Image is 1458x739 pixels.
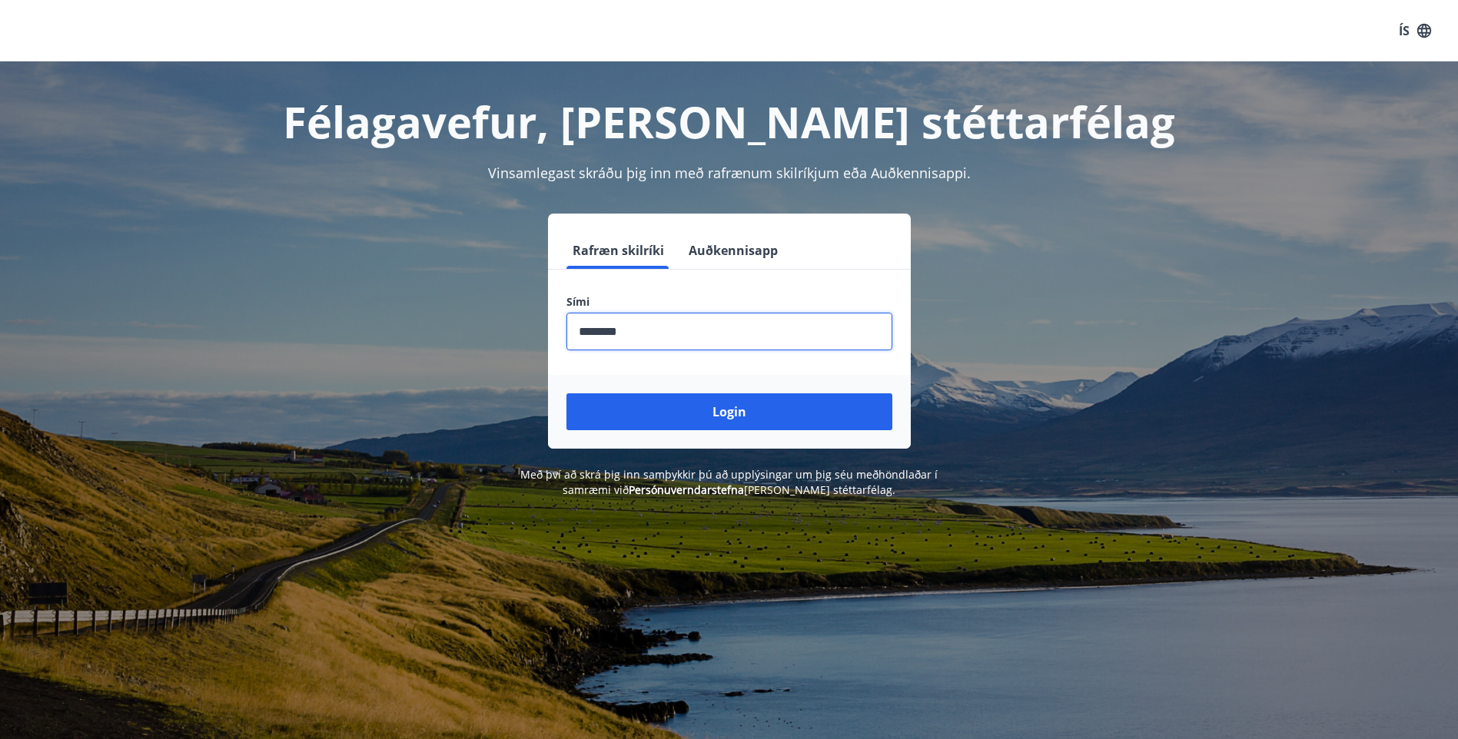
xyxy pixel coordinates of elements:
[488,164,971,182] span: Vinsamlegast skráðu þig inn með rafrænum skilríkjum eða Auðkennisappi.
[566,232,670,269] button: Rafræn skilríki
[683,232,784,269] button: Auðkennisapp
[629,482,744,497] a: Persónuverndarstefna
[566,393,892,430] button: Login
[566,294,892,310] label: Sími
[520,467,938,497] span: Með því að skrá þig inn samþykkir þú að upplýsingar um þig séu meðhöndlaðar í samræmi við [PERSON...
[1390,17,1440,45] button: ÍS
[194,92,1264,151] h1: Félagavefur, [PERSON_NAME] stéttarfélag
